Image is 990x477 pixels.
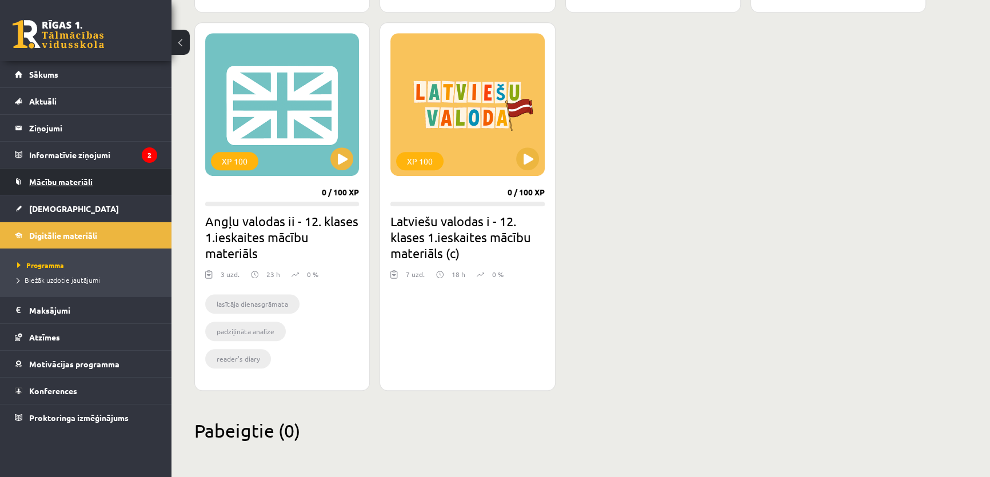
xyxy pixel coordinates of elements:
span: Mācību materiāli [29,177,93,187]
p: 0 % [307,269,318,279]
a: Maksājumi [15,297,157,323]
h2: Angļu valodas ii - 12. klases 1.ieskaites mācību materiāls [205,213,359,261]
a: Biežāk uzdotie jautājumi [17,275,160,285]
h2: Latviešu valodas i - 12. klases 1.ieskaites mācību materiāls (c) [390,213,544,261]
a: Motivācijas programma [15,351,157,377]
a: Mācību materiāli [15,169,157,195]
legend: Maksājumi [29,297,157,323]
div: XP 100 [396,152,444,170]
span: Biežāk uzdotie jautājumi [17,275,100,284]
li: lasītāja dienasgrāmata [205,294,300,314]
span: Digitālie materiāli [29,230,97,240]
span: Sākums [29,69,58,79]
p: 18 h [452,269,465,279]
div: XP 100 [211,152,258,170]
span: [DEMOGRAPHIC_DATA] [29,203,119,214]
a: Proktoringa izmēģinājums [15,404,157,431]
span: Atzīmes [29,332,60,342]
a: Ziņojumi [15,115,157,141]
a: Rīgas 1. Tālmācības vidusskola [13,20,104,49]
a: Konferences [15,378,157,404]
a: Programma [17,260,160,270]
div: 7 uzd. [406,269,425,286]
p: 0 % [492,269,504,279]
i: 2 [142,147,157,163]
a: Digitālie materiāli [15,222,157,248]
h2: Pabeigtie (0) [194,419,926,442]
a: Aktuāli [15,88,157,114]
a: Informatīvie ziņojumi2 [15,142,157,168]
span: Proktoringa izmēģinājums [29,412,129,423]
a: [DEMOGRAPHIC_DATA] [15,195,157,222]
p: 23 h [266,269,280,279]
a: Atzīmes [15,324,157,350]
legend: Ziņojumi [29,115,157,141]
legend: Informatīvie ziņojumi [29,142,157,168]
span: Aktuāli [29,96,57,106]
li: padziļināta analīze [205,322,286,341]
div: 3 uzd. [221,269,239,286]
span: Konferences [29,386,77,396]
span: Motivācijas programma [29,359,119,369]
span: Programma [17,260,64,270]
li: reader’s diary [205,349,271,368]
a: Sākums [15,61,157,87]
